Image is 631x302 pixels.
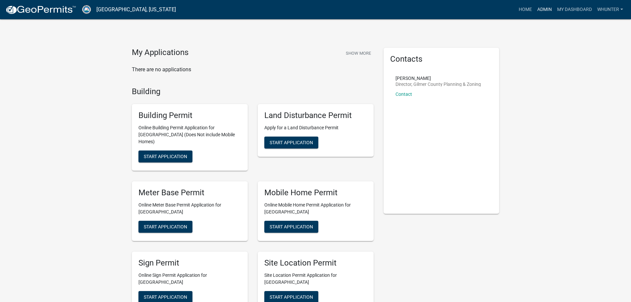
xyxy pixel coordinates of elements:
h4: My Applications [132,48,188,58]
button: Start Application [264,137,318,149]
button: Start Application [138,221,192,233]
span: Start Application [144,154,187,159]
button: Show More [343,48,374,59]
span: Start Application [144,224,187,229]
a: whunter [595,3,626,16]
h5: Land Disturbance Permit [264,111,367,120]
span: Start Application [270,294,313,299]
span: Start Application [144,294,187,299]
img: Gilmer County, Georgia [81,5,91,14]
p: Apply for a Land Disturbance Permit [264,124,367,131]
button: Start Application [264,221,318,233]
span: Start Application [270,224,313,229]
span: Start Application [270,140,313,145]
p: Online Meter Base Permit Application for [GEOGRAPHIC_DATA] [138,202,241,215]
a: [GEOGRAPHIC_DATA], [US_STATE] [96,4,176,15]
p: There are no applications [132,66,374,74]
p: [PERSON_NAME] [395,76,481,81]
a: Home [516,3,535,16]
h4: Building [132,87,374,96]
p: Online Sign Permit Application for [GEOGRAPHIC_DATA] [138,272,241,286]
p: Online Building Permit Application for [GEOGRAPHIC_DATA] (Does Not include Mobile Homes) [138,124,241,145]
a: Admin [535,3,554,16]
p: Director, Gilmer County Planning & Zoning [395,82,481,87]
h5: Mobile Home Permit [264,188,367,198]
button: Start Application [138,151,192,162]
a: My Dashboard [554,3,595,16]
h5: Site Location Permit [264,258,367,268]
p: Online Mobile Home Permit Application for [GEOGRAPHIC_DATA] [264,202,367,215]
h5: Contacts [390,54,493,64]
h5: Sign Permit [138,258,241,268]
a: Contact [395,91,412,97]
h5: Building Permit [138,111,241,120]
p: Site Location Permit Application for [GEOGRAPHIC_DATA] [264,272,367,286]
h5: Meter Base Permit [138,188,241,198]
